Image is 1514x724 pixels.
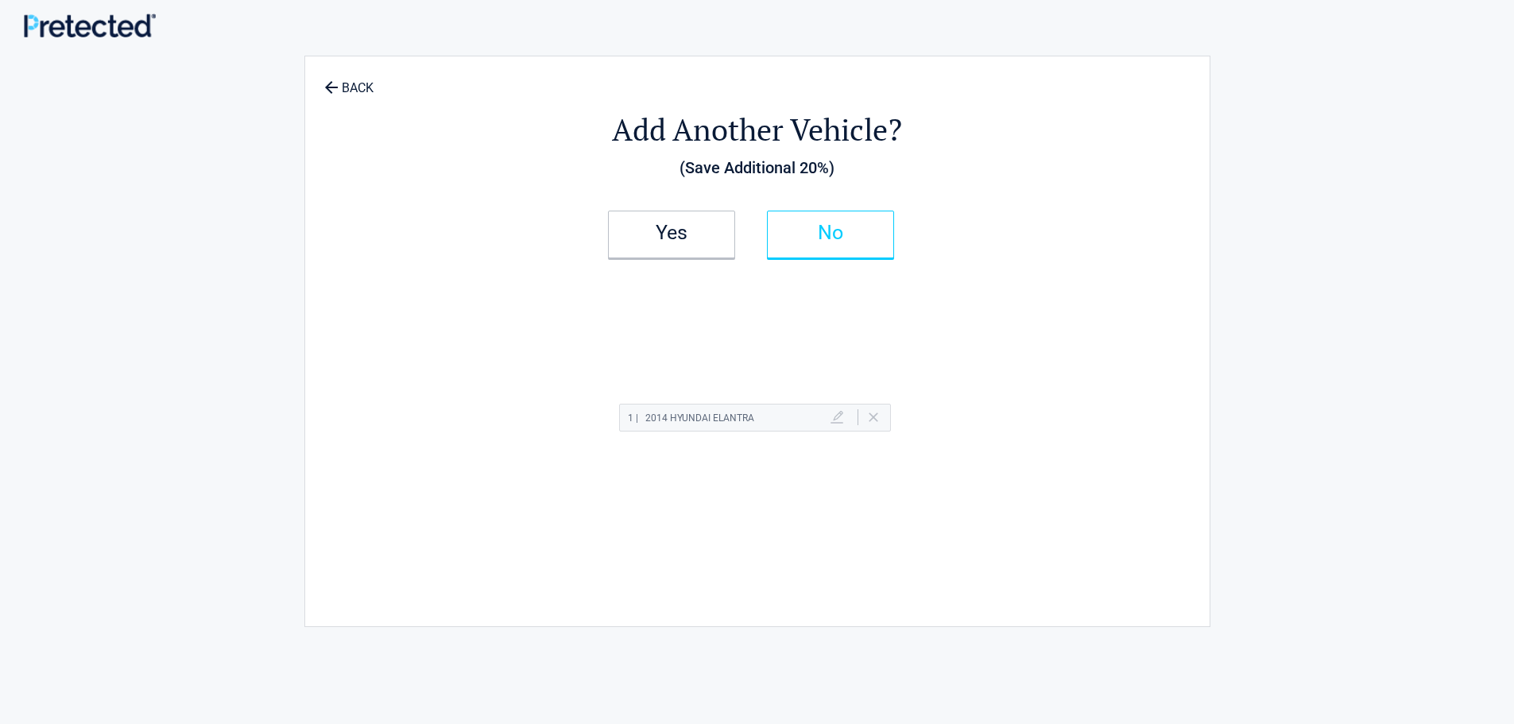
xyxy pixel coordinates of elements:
img: Main Logo [24,14,156,37]
h2: No [784,227,877,238]
h2: 2014 Hyundai ELANTRA [628,408,754,428]
a: BACK [321,67,377,95]
span: 1 | [628,412,638,424]
h2: Add Another Vehicle? [393,110,1122,150]
h2: Yes [625,227,718,238]
a: Delete [869,412,878,422]
h3: (Save Additional 20%) [393,154,1122,181]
